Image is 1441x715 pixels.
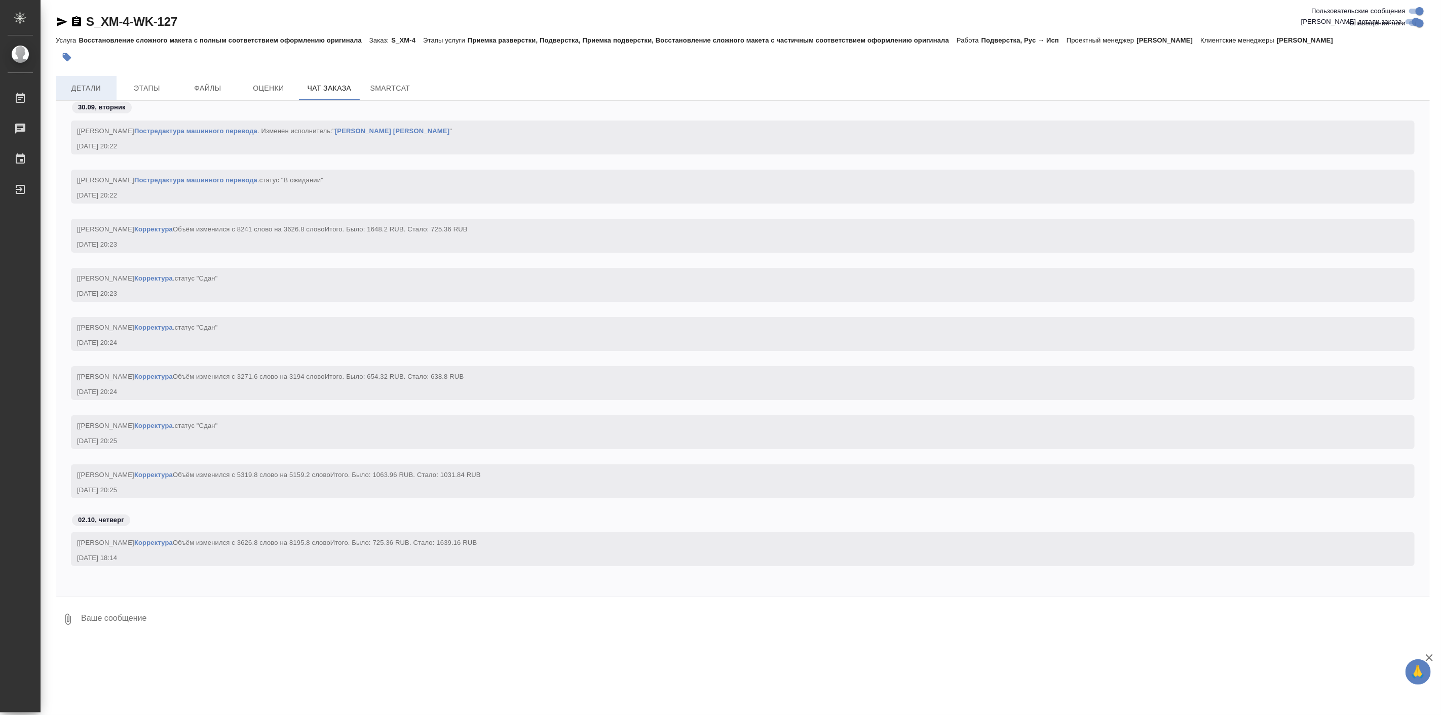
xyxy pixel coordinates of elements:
span: [[PERSON_NAME] Объём изменился с 3626.8 слово на 8195.8 слово [77,539,477,546]
p: Подверстка, Рус → Исп [981,36,1067,44]
p: Клиентские менеджеры [1200,36,1277,44]
button: Скопировать ссылку [70,16,83,28]
div: [DATE] 18:14 [77,553,1379,563]
span: [[PERSON_NAME] Объём изменился с 3271.6 слово на 3194 слово [77,373,464,380]
p: Восстановление сложного макета с полным соответствием оформлению оригинала [79,36,369,44]
a: Корректура [134,471,173,479]
span: Чат заказа [305,82,354,95]
span: [[PERSON_NAME] . [77,324,218,331]
button: Скопировать ссылку для ЯМессенджера [56,16,68,28]
div: [DATE] 20:23 [77,289,1379,299]
span: Пользовательские сообщения [1311,6,1406,16]
a: Корректура [134,539,173,546]
span: [[PERSON_NAME] . Изменен исполнитель: [77,127,452,135]
a: Корректура [134,274,173,282]
div: [DATE] 20:25 [77,485,1379,495]
button: Добавить тэг [56,46,78,68]
span: статус "В ожидании" [259,176,323,184]
p: Услуга [56,36,79,44]
a: Постредактура машинного перевода [134,127,257,135]
div: [DATE] 20:22 [77,190,1379,201]
a: Постредактура машинного перевода [134,176,257,184]
span: статус "Сдан" [175,324,218,331]
button: 🙏 [1406,659,1431,685]
a: [PERSON_NAME] [PERSON_NAME] [335,127,449,135]
a: S_XM-4-WK-127 [86,15,177,28]
p: 30.09, вторник [78,102,126,112]
span: 🙏 [1410,661,1427,683]
span: [[PERSON_NAME] . [77,422,218,429]
span: [[PERSON_NAME] . [77,274,218,282]
div: [DATE] 20:25 [77,436,1379,446]
span: Итого. Было: 654.32 RUB. Стало: 638.8 RUB [325,373,464,380]
span: SmartCat [366,82,414,95]
p: Приемка разверстки, Подверстка, Приемка подверстки, Восстановление сложного макета с частичным со... [468,36,957,44]
a: Корректура [134,225,173,233]
span: Оценки [244,82,293,95]
span: [[PERSON_NAME] . [77,176,323,184]
span: статус "Сдан" [175,274,218,282]
span: Итого. Было: 1063.96 RUB. Стало: 1031.84 RUB [330,471,481,479]
span: " " [332,127,452,135]
a: Корректура [134,373,173,380]
span: [PERSON_NAME] детали заказа [1301,17,1402,27]
p: Работа [957,36,981,44]
p: [PERSON_NAME] [1137,36,1201,44]
a: Корректура [134,324,173,331]
div: [DATE] 20:23 [77,240,1379,250]
p: Этапы услуги [423,36,468,44]
span: статус "Сдан" [175,422,218,429]
div: [DATE] 20:24 [77,387,1379,397]
p: Проектный менеджер [1067,36,1136,44]
div: [DATE] 20:24 [77,338,1379,348]
span: [[PERSON_NAME] Объём изменился с 5319.8 слово на 5159.2 слово [77,471,481,479]
span: [[PERSON_NAME] Объём изменился с 8241 слово на 3626.8 слово [77,225,468,233]
span: Файлы [183,82,232,95]
span: Итого. Было: 725.36 RUB. Стало: 1639.16 RUB [330,539,477,546]
span: Детали [62,82,110,95]
div: [DATE] 20:22 [77,141,1379,151]
a: Корректура [134,422,173,429]
span: Оповещения-логи [1349,18,1406,28]
p: S_XM-4 [391,36,423,44]
p: Заказ: [369,36,391,44]
span: Итого. Было: 1648.2 RUB. Стало: 725.36 RUB [325,225,468,233]
span: Этапы [123,82,171,95]
p: 02.10, четверг [78,515,124,525]
p: [PERSON_NAME] [1277,36,1341,44]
